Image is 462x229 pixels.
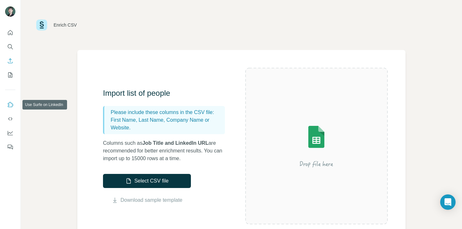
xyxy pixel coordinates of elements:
[103,174,191,188] button: Select CSV file
[111,116,222,132] p: First Name, Last Name, Company Name or Website.
[5,6,15,17] img: Avatar
[5,69,15,81] button: My lists
[103,196,191,204] button: Download sample template
[5,113,15,125] button: Use Surfe API
[259,108,374,184] img: Surfe Illustration - Drop file here or select below
[5,55,15,67] button: Enrich CSV
[103,88,231,98] h3: Import list of people
[54,22,77,28] div: Enrich CSV
[36,20,47,30] img: Surfe Logo
[5,99,15,110] button: Use Surfe on LinkedIn
[121,196,183,204] a: Download sample template
[5,27,15,38] button: Quick start
[5,127,15,139] button: Dashboard
[142,140,209,146] span: Job Title and LinkedIn URL
[440,194,456,210] div: Open Intercom Messenger
[5,141,15,153] button: Feedback
[5,41,15,53] button: Search
[111,109,222,116] p: Please include these columns in the CSV file:
[103,139,231,162] p: Columns such as are recommended for better enrichment results. You can import up to 15000 rows at...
